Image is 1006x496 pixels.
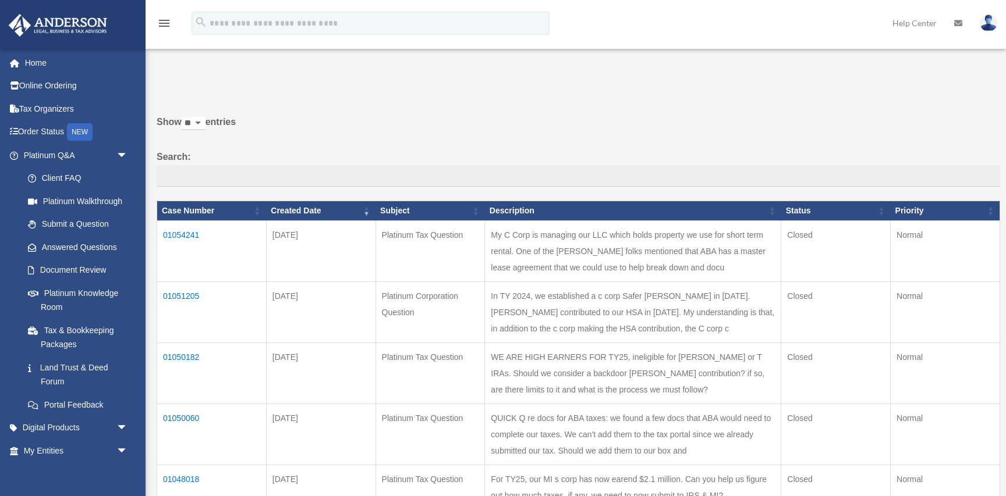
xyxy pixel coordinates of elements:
[16,319,140,356] a: Tax & Bookkeeping Packages
[485,342,781,404] td: WE ARE HIGH EARNERS FOR TY25, ineligible for [PERSON_NAME] or T IRAs. Should we consider a backdo...
[891,281,1000,342] td: Normal
[157,281,267,342] td: 01051205
[157,342,267,404] td: 01050182
[266,220,376,281] td: [DATE]
[182,117,206,130] select: Showentries
[16,259,140,282] a: Document Review
[781,220,891,281] td: Closed
[266,404,376,465] td: [DATE]
[194,16,207,28] i: search
[116,416,140,440] span: arrow_drop_down
[157,20,171,30] a: menu
[266,281,376,342] td: [DATE]
[157,220,267,281] td: 01054241
[16,235,134,259] a: Answered Questions
[8,97,146,120] a: Tax Organizers
[67,123,93,141] div: NEW
[485,404,781,465] td: QUICK Q re docs for ABA taxes: we found a few docs that ABA would need to complete our taxes. We ...
[266,342,376,404] td: [DATE]
[8,439,146,462] a: My Entitiesarrow_drop_down
[157,201,267,221] th: Case Number: activate to sort column ascending
[16,213,140,236] a: Submit a Question
[157,114,1000,142] label: Show entries
[157,149,1000,187] label: Search:
[16,167,140,190] a: Client FAQ
[116,439,140,463] span: arrow_drop_down
[376,404,485,465] td: Platinum Tax Question
[781,404,891,465] td: Closed
[891,201,1000,221] th: Priority: activate to sort column ascending
[16,393,140,416] a: Portal Feedback
[781,281,891,342] td: Closed
[376,201,485,221] th: Subject: activate to sort column ascending
[891,342,1000,404] td: Normal
[157,404,267,465] td: 01050060
[781,342,891,404] td: Closed
[376,342,485,404] td: Platinum Tax Question
[485,201,781,221] th: Description: activate to sort column ascending
[8,51,146,74] a: Home
[8,144,140,167] a: Platinum Q&Aarrow_drop_down
[8,120,146,144] a: Order StatusNEW
[980,15,997,31] img: User Pic
[5,14,111,37] img: Anderson Advisors Platinum Portal
[376,220,485,281] td: Platinum Tax Question
[16,190,140,213] a: Platinum Walkthrough
[8,74,146,98] a: Online Ordering
[8,416,146,440] a: Digital Productsarrow_drop_down
[116,144,140,167] span: arrow_drop_down
[891,220,1000,281] td: Normal
[16,281,140,319] a: Platinum Knowledge Room
[266,201,376,221] th: Created Date: activate to sort column ascending
[485,281,781,342] td: In TY 2024, we established a c corp Safer [PERSON_NAME] in [DATE]. [PERSON_NAME] contributed to o...
[485,220,781,281] td: My C Corp is managing our LLC which holds property we use for short term rental. One of the [PERS...
[157,165,1000,187] input: Search:
[16,356,140,393] a: Land Trust & Deed Forum
[157,16,171,30] i: menu
[891,404,1000,465] td: Normal
[376,281,485,342] td: Platinum Corporation Question
[781,201,891,221] th: Status: activate to sort column ascending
